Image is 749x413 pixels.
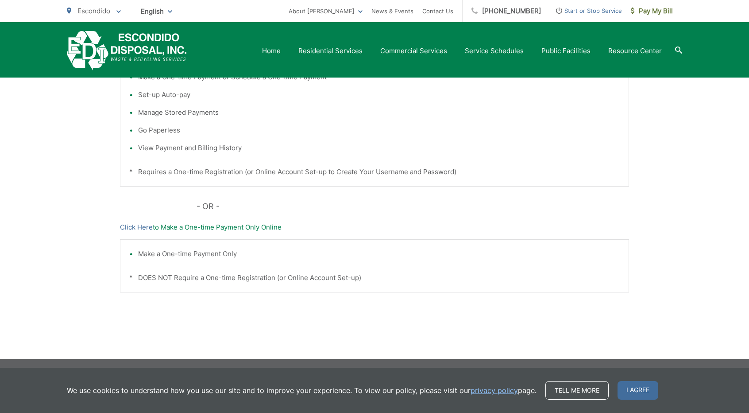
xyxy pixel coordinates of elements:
[608,46,662,56] a: Resource Center
[138,249,620,259] li: Make a One-time Payment Only
[67,385,537,396] p: We use cookies to understand how you use our site and to improve your experience. To view our pol...
[380,46,447,56] a: Commercial Services
[631,6,673,16] span: Pay My Bill
[134,4,179,19] span: English
[138,125,620,136] li: Go Paperless
[138,90,620,100] li: Set-up Auto-pay
[138,143,620,153] li: View Payment and Billing History
[545,381,609,400] a: Tell me more
[422,6,453,16] a: Contact Us
[471,385,518,396] a: privacy policy
[120,222,153,233] a: Click Here
[371,6,413,16] a: News & Events
[120,222,629,233] p: to Make a One-time Payment Only Online
[77,7,110,15] span: Escondido
[289,6,363,16] a: About [PERSON_NAME]
[67,31,187,70] a: EDCD logo. Return to the homepage.
[465,46,524,56] a: Service Schedules
[129,273,620,283] p: * DOES NOT Require a One-time Registration (or Online Account Set-up)
[138,107,620,118] li: Manage Stored Payments
[129,167,620,177] p: * Requires a One-time Registration (or Online Account Set-up to Create Your Username and Password)
[298,46,363,56] a: Residential Services
[262,46,281,56] a: Home
[541,46,591,56] a: Public Facilities
[197,200,629,213] p: - OR -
